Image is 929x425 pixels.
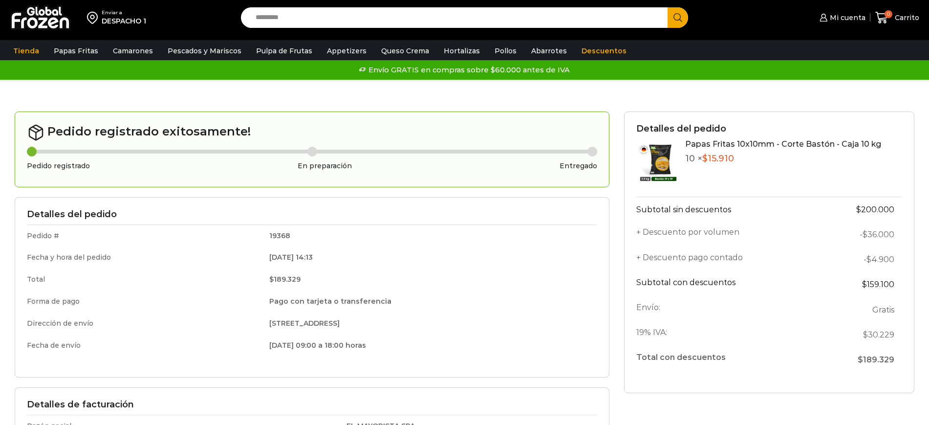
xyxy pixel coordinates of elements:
[269,275,274,284] span: $
[27,313,262,335] td: Dirección de envío
[636,222,816,247] th: + Descuento por volumen
[269,275,301,284] bdi: 189.329
[892,13,919,22] span: Carrito
[862,280,894,289] bdi: 159.100
[376,42,434,60] a: Queso Crema
[526,42,572,60] a: Abarrotes
[27,268,262,291] td: Total
[816,222,902,247] td: -
[685,154,881,164] p: 10 ×
[866,255,871,264] span: $
[163,42,246,60] a: Pescados y Mariscos
[251,42,317,60] a: Pulpa de Frutas
[827,13,865,22] span: Mi cuenta
[27,291,262,313] td: Forma de pago
[262,313,597,335] td: [STREET_ADDRESS]
[863,330,894,339] span: 30.229
[856,205,861,214] span: $
[322,42,371,60] a: Appetizers
[866,255,894,264] bdi: 4.900
[668,7,688,28] button: Search button
[439,42,485,60] a: Hortalizas
[298,162,352,170] h3: En preparación
[685,139,881,149] a: Papas Fritas 10x10mm - Corte Bastón - Caja 10 kg
[856,205,894,214] bdi: 200.000
[262,246,597,268] td: [DATE] 14:13
[636,322,816,347] th: 19% IVA:
[27,246,262,268] td: Fecha y hora del pedido
[863,230,894,239] bdi: 36.000
[27,400,597,410] h3: Detalles de facturación
[27,162,90,170] h3: Pedido registrado
[87,9,102,26] img: address-field-icon.svg
[262,335,597,355] td: [DATE] 09:00 a 18:00 horas
[27,335,262,355] td: Fecha de envío
[49,42,103,60] a: Papas Fritas
[577,42,631,60] a: Descuentos
[816,247,902,272] td: -
[816,297,902,322] td: Gratis
[108,42,158,60] a: Camarones
[862,280,867,289] span: $
[702,153,708,164] span: $
[8,42,44,60] a: Tienda
[858,355,863,364] span: $
[636,247,816,272] th: + Descuento pago contado
[636,272,816,297] th: Subtotal con descuentos
[102,9,146,16] div: Enviar a
[27,224,262,246] td: Pedido #
[27,209,597,220] h3: Detalles del pedido
[858,355,894,364] span: 189.329
[490,42,521,60] a: Pollos
[27,124,597,141] h2: Pedido registrado exitosamente!
[636,124,902,134] h3: Detalles del pedido
[863,230,867,239] span: $
[636,297,816,322] th: Envío:
[863,330,868,339] span: $
[636,347,816,370] th: Total con descuentos
[885,10,892,18] span: 0
[262,224,597,246] td: 19368
[817,8,865,27] a: Mi cuenta
[875,6,919,29] a: 0 Carrito
[702,153,734,164] bdi: 15.910
[262,291,597,313] td: Pago con tarjeta o transferencia
[636,197,816,222] th: Subtotal sin descuentos
[560,162,597,170] h3: Entregado
[102,16,146,26] div: DESPACHO 1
